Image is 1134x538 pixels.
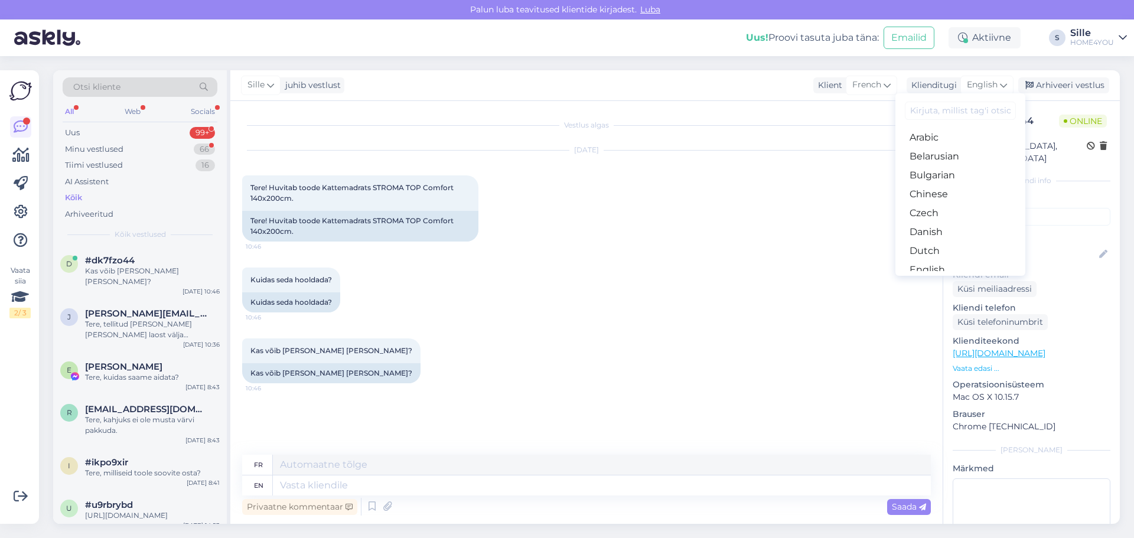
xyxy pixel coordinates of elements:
div: Kliendi info [953,175,1110,186]
span: 10:46 [246,313,290,322]
div: Tere! Huvitab toode Kattemadrats STROMA TOP Comfort 140x200cm. [242,211,478,242]
div: Tere, milliseid toole soovite osta? [85,468,220,478]
div: 2 / 3 [9,308,31,318]
input: Lisa tag [953,208,1110,226]
div: Privaatne kommentaar [242,499,357,515]
span: #dk7fzo44 [85,255,135,266]
div: Tiimi vestlused [65,159,123,171]
span: French [852,79,881,92]
button: Emailid [884,27,934,49]
span: i [68,461,70,470]
div: Tere, kahjuks ei ole musta värvi pakkuda. [85,415,220,436]
div: Kas võib [PERSON_NAME] [PERSON_NAME]? [85,266,220,287]
a: English [895,260,1025,279]
p: Kliendi nimi [953,230,1110,243]
div: Arhiveeritud [65,208,113,220]
div: Socials [188,104,217,119]
span: Kuidas seda hooldada? [250,275,332,284]
span: Otsi kliente [73,81,120,93]
div: Aktiivne [949,27,1021,48]
span: 10:46 [246,384,290,393]
span: julia.hor93@gmail.com [85,308,208,319]
div: Kas võib [PERSON_NAME] [PERSON_NAME]? [242,363,421,383]
span: 10:46 [246,242,290,251]
div: Küsi telefoninumbrit [953,314,1048,330]
div: [DATE] 8:43 [185,436,220,445]
p: Mac OS X 10.15.7 [953,391,1110,403]
div: AI Assistent [65,176,109,188]
span: Online [1059,115,1107,128]
span: Luba [637,4,664,15]
div: Kuidas seda hooldada? [242,292,340,312]
div: [URL][DOMAIN_NAME] [85,510,220,521]
div: Klient [813,79,842,92]
p: Operatsioonisüsteem [953,379,1110,391]
a: Dutch [895,242,1025,260]
span: Saada [892,501,926,512]
p: Kliendi tag'id [953,193,1110,206]
span: #u9rbrybd [85,500,133,510]
p: Klienditeekond [953,335,1110,347]
div: [DATE] 14:53 [183,521,220,530]
p: Kliendi email [953,269,1110,281]
b: Uus! [746,32,768,43]
a: Arabic [895,128,1025,147]
span: Tere! Huvitab toode Kattemadrats STROMA TOP Comfort 140x200cm. [250,183,455,203]
div: [DATE] 10:46 [183,287,220,296]
span: Elvira Grudeva [85,361,162,372]
div: [PERSON_NAME] [953,445,1110,455]
div: Tere, tellitud [PERSON_NAME] [PERSON_NAME] laost välja [PERSON_NAME] jõuab lähipäevil, [PERSON_NA... [85,319,220,340]
p: Kliendi telefon [953,302,1110,314]
a: [URL][DOMAIN_NAME] [953,348,1045,358]
input: Kirjuta, millist tag'i otsid [905,102,1016,120]
div: Arhiveeri vestlus [1018,77,1109,93]
div: All [63,104,76,119]
div: Vaata siia [9,265,31,318]
div: [DATE] [242,145,931,155]
div: 99+ [190,127,215,139]
a: Bulgarian [895,166,1025,185]
div: fr [254,455,263,475]
a: Danish [895,223,1025,242]
div: Proovi tasuta juba täna: [746,31,879,45]
p: Märkmed [953,462,1110,475]
div: Vestlus algas [242,120,931,131]
div: [DATE] 8:41 [187,478,220,487]
a: Belarusian [895,147,1025,166]
span: j [67,312,71,321]
p: Chrome [TECHNICAL_ID] [953,420,1110,433]
div: S [1049,30,1065,46]
div: 16 [195,159,215,171]
span: E [67,366,71,374]
div: juhib vestlust [281,79,341,92]
div: Sille [1070,28,1114,38]
p: Vaata edasi ... [953,363,1110,374]
div: [DATE] 8:43 [185,383,220,392]
span: Sille [247,79,265,92]
a: Chinese [895,185,1025,204]
a: SilleHOME4YOU [1070,28,1127,47]
p: Brauser [953,408,1110,420]
div: Küsi meiliaadressi [953,281,1037,297]
div: Klienditugi [907,79,957,92]
div: [DATE] 10:36 [183,340,220,349]
div: Kõik [65,192,82,204]
span: u [66,504,72,513]
span: #ikpo9xir [85,457,128,468]
div: HOME4YOU [1070,38,1114,47]
span: raudsepp35@gmail.com [85,404,208,415]
div: 66 [194,144,215,155]
div: Minu vestlused [65,144,123,155]
span: English [967,79,998,92]
a: Czech [895,204,1025,223]
span: Kas võib [PERSON_NAME] [PERSON_NAME]? [250,346,412,355]
img: Askly Logo [9,80,32,102]
div: Web [122,104,143,119]
span: Kõik vestlused [115,229,166,240]
input: Lisa nimi [953,248,1097,261]
div: en [254,475,263,495]
span: r [67,408,72,417]
span: d [66,259,72,268]
div: Uus [65,127,80,139]
div: Tere, kuidas saame aidata? [85,372,220,383]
